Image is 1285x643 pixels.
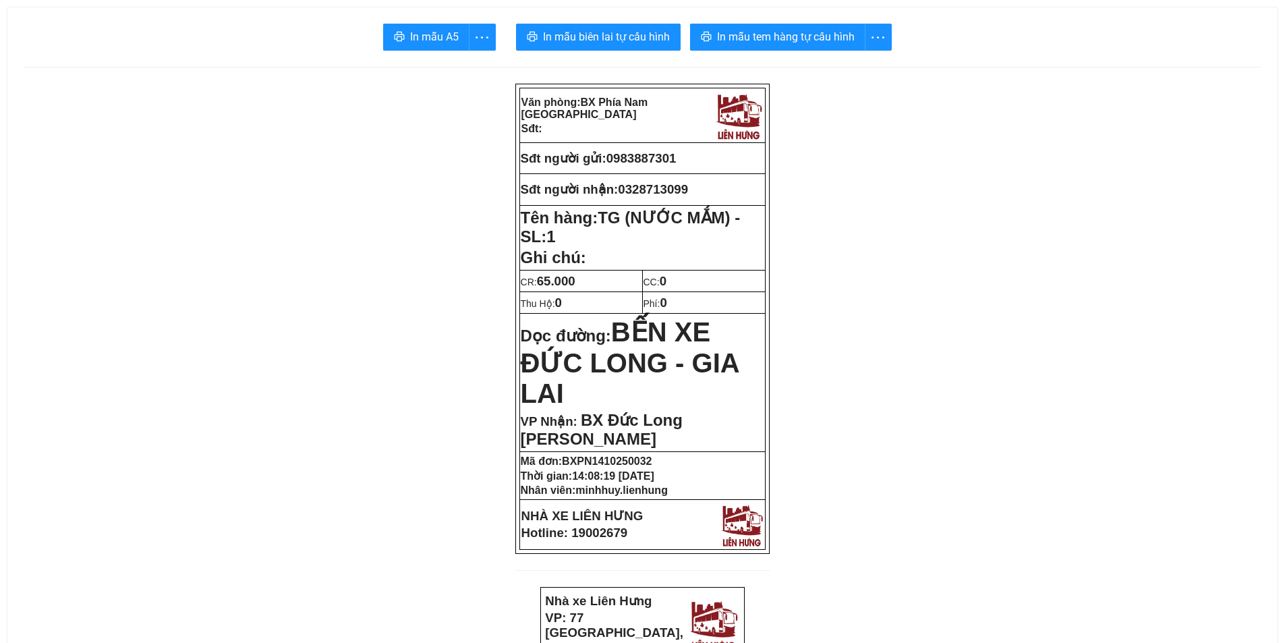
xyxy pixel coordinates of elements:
[701,31,712,44] span: printer
[545,594,652,608] strong: Nhà xe Liên Hưng
[537,274,575,288] span: 65.000
[521,317,739,408] span: BẾN XE ĐỨC LONG - GIA LAI
[521,182,619,196] strong: Sđt người nhận:
[516,24,681,51] button: printerIn mẫu biên lai tự cấu hình
[521,509,644,523] strong: NHÀ XE LIÊN HƯNG
[690,24,865,51] button: printerIn mẫu tem hàng tự cấu hình
[521,327,739,406] strong: Dọc đường:
[717,28,855,45] span: In mẫu tem hàng tự cấu hình
[383,24,469,51] button: printerIn mẫu A5
[718,501,765,548] img: logo
[527,31,538,44] span: printer
[562,455,652,467] span: BXPN1410250032
[555,296,562,310] span: 0
[546,227,555,246] span: 1
[521,470,654,482] strong: Thời gian:
[521,455,652,467] strong: Mã đơn:
[521,123,542,134] strong: Sđt:
[660,274,666,288] span: 0
[644,277,667,287] span: CC:
[618,182,688,196] span: 0328713099
[521,484,668,496] strong: Nhân viên:
[606,151,677,165] span: 0983887301
[521,526,628,540] strong: Hotline: 19002679
[660,296,666,310] span: 0
[543,28,670,45] span: In mẫu biên lai tự cấu hình
[521,208,741,246] strong: Tên hàng:
[521,411,683,448] span: BX Đức Long [PERSON_NAME]
[521,248,586,267] span: Ghi chú:
[521,96,648,120] strong: Văn phòng:
[713,90,764,141] img: logo
[521,208,741,246] span: TG (NƯỚC MẮM) - SL:
[865,29,891,46] span: more
[865,24,892,51] button: more
[521,414,577,428] span: VP Nhận:
[521,298,562,309] span: Thu Hộ:
[521,151,606,165] strong: Sđt người gửi:
[572,470,654,482] span: 14:08:19 [DATE]
[644,298,667,309] span: Phí:
[521,277,575,287] span: CR:
[575,484,668,496] span: minhhuy.lienhung
[521,96,648,120] span: BX Phía Nam [GEOGRAPHIC_DATA]
[469,29,495,46] span: more
[410,28,459,45] span: In mẫu A5
[469,24,496,51] button: more
[394,31,405,44] span: printer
